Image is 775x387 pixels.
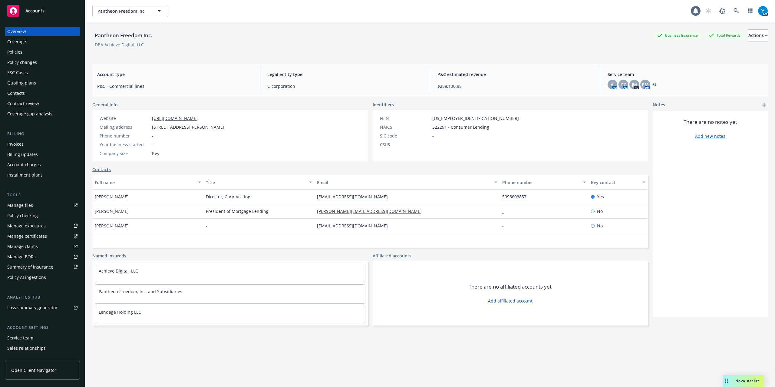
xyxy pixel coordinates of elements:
div: Total Rewards [706,31,744,39]
div: Mailing address [100,124,150,130]
a: Add new notes [695,133,725,139]
a: +3 [652,83,657,86]
div: Policy changes [7,58,37,67]
span: Nova Assist [735,378,759,383]
a: Pantheon Freedom, Inc. and Subsidiaries [99,289,182,294]
a: Coverage [5,37,80,47]
div: Service team [7,333,33,343]
a: Quoting plans [5,78,80,88]
span: - [432,133,434,139]
a: [EMAIL_ADDRESS][DOMAIN_NAME] [317,194,393,200]
a: Switch app [744,5,756,17]
span: - [432,141,434,148]
span: [US_EMPLOYER_IDENTIFICATION_NUMBER] [432,115,519,121]
div: Billing updates [7,150,38,159]
a: Billing updates [5,150,80,159]
div: Coverage gap analysis [7,109,52,119]
a: 5098603857 [502,194,531,200]
span: Director, Corp Accting [206,193,250,200]
div: Account settings [5,325,80,331]
a: Policy AI ingestions [5,273,80,282]
div: Drag to move [723,375,730,387]
div: CSLB [380,141,430,148]
button: Full name [92,175,203,190]
span: C-corporation [267,83,423,89]
a: Policy checking [5,211,80,220]
span: PM [642,81,648,88]
span: Account type [97,71,252,78]
div: SSC Cases [7,68,28,78]
span: Legal entity type [267,71,423,78]
a: Sales relationships [5,343,80,353]
a: Achieve Digital, LLC [99,268,138,274]
a: Service team [5,333,80,343]
span: General info [92,101,118,108]
a: - [502,223,509,229]
button: Nova Assist [723,375,764,387]
span: GC [621,81,626,88]
div: Manage files [7,200,33,210]
button: Actions [748,29,768,41]
button: Phone number [500,175,589,190]
div: Website [100,115,150,121]
div: Title [206,179,305,186]
div: Pantheon Freedom Inc. [92,31,155,39]
a: Loss summary generator [5,303,80,313]
a: Manage files [5,200,80,210]
a: Start snowing [702,5,714,17]
span: $258,130.98 [437,83,593,89]
div: Analytics hub [5,294,80,300]
a: Contract review [5,99,80,108]
button: Key contact [589,175,648,190]
span: Accounts [25,8,45,13]
div: Policies [7,47,22,57]
a: Account charges [5,160,80,170]
span: Yes [597,193,604,200]
a: Accounts [5,2,80,19]
span: President of Mortgage Lending [206,208,269,214]
span: Identifiers [373,101,394,108]
div: Email [317,179,491,186]
div: Full name [95,179,194,186]
a: Installment plans [5,170,80,180]
a: Policies [5,47,80,57]
span: - [152,133,153,139]
a: Invoices [5,139,80,149]
div: Actions [748,30,768,41]
span: AJ [611,81,615,88]
a: Policy changes [5,58,80,67]
span: No [597,208,603,214]
div: Installment plans [7,170,43,180]
button: Title [203,175,315,190]
a: Overview [5,27,80,36]
div: Manage BORs [7,252,36,262]
a: Manage claims [5,242,80,251]
div: Year business started [100,141,150,148]
button: Pantheon Freedom Inc. [92,5,168,17]
span: [STREET_ADDRESS][PERSON_NAME] [152,124,224,130]
a: Related accounts [5,354,80,363]
span: No [597,223,603,229]
a: Report a Bug [716,5,728,17]
a: Lendage Holding LLC [99,309,141,315]
div: Manage exposures [7,221,46,231]
span: JM [632,81,637,88]
a: Manage exposures [5,221,80,231]
div: Business Insurance [654,31,701,39]
div: Policy AI ingestions [7,273,46,282]
div: Manage claims [7,242,38,251]
a: Manage certificates [5,231,80,241]
span: Service team [608,71,763,78]
span: [PERSON_NAME] [95,208,129,214]
div: Manage certificates [7,231,47,241]
div: FEIN [380,115,430,121]
div: Loss summary generator [7,303,58,313]
a: Add affiliated account [488,298,533,304]
button: Email [315,175,500,190]
a: SSC Cases [5,68,80,78]
div: Quoting plans [7,78,36,88]
span: - [206,223,207,229]
div: SIC code [380,133,430,139]
span: Notes [653,101,665,109]
img: photo [758,6,768,16]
